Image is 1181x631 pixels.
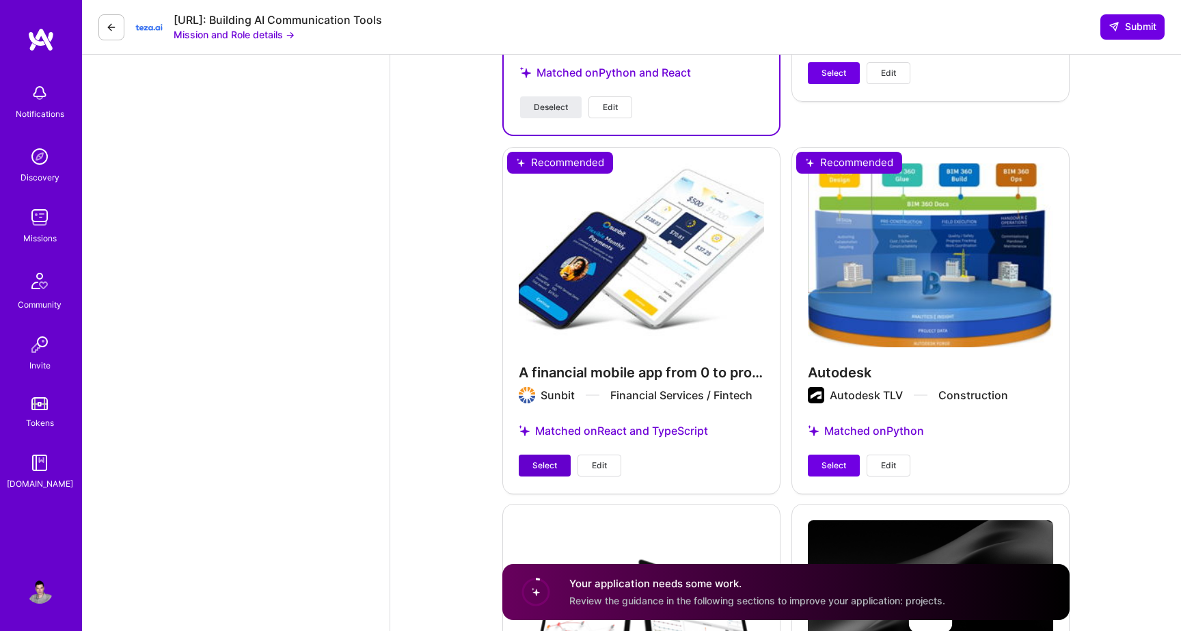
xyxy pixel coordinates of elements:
div: Discovery [21,170,59,185]
div: [DOMAIN_NAME] [7,476,73,491]
button: Mission and Role details → [174,27,295,42]
button: Edit [588,96,632,118]
img: discovery [26,143,53,170]
div: Invite [29,358,51,373]
img: Community [23,265,56,297]
div: Community [18,297,62,312]
button: Submit [1100,14,1165,39]
button: Edit [867,455,910,476]
img: tokens [31,397,48,410]
div: Missions [23,231,57,245]
span: Submit [1109,20,1156,33]
img: bell [26,79,53,107]
button: Select [519,455,571,476]
button: Edit [867,62,910,84]
a: User Avatar [23,576,57,604]
button: Select [808,455,860,476]
span: Edit [881,459,896,472]
span: Select [822,459,846,472]
span: Edit [881,67,896,79]
img: logo [27,27,55,52]
img: Company Logo [135,14,163,41]
h4: Your application needs some work. [569,576,945,591]
span: Select [532,459,557,472]
button: Edit [578,455,621,476]
button: Deselect [520,96,582,118]
span: Edit [592,459,607,472]
span: Review the guidance in the following sections to improve your application: projects. [569,595,945,606]
img: guide book [26,449,53,476]
img: User Avatar [26,576,53,604]
span: Select [822,67,846,79]
i: icon SendLight [1109,21,1119,32]
span: Edit [603,101,618,113]
div: [URL]: Building AI Communication Tools [174,13,382,27]
button: Select [808,62,860,84]
div: Matched on Python and React [520,49,763,96]
img: Invite [26,331,53,358]
div: Notifications [16,107,64,121]
img: teamwork [26,204,53,231]
i: icon StarsPurple [520,67,531,78]
div: Tokens [26,416,54,430]
i: icon LeftArrowDark [106,22,117,33]
span: Deselect [534,101,568,113]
